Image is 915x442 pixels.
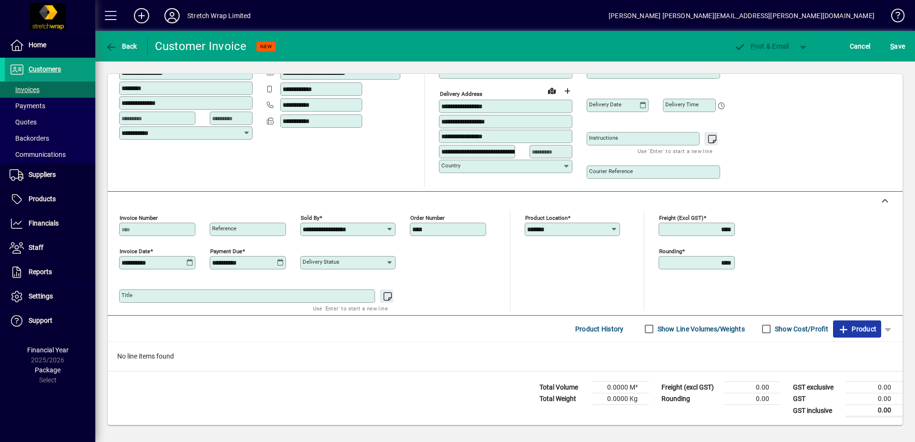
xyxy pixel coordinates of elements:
td: Rounding [657,393,723,405]
td: 0.00 [723,382,781,393]
div: [PERSON_NAME] [PERSON_NAME][EMAIL_ADDRESS][PERSON_NAME][DOMAIN_NAME] [609,8,874,23]
span: Financial Year [27,346,69,354]
button: Add [126,7,157,24]
span: Reports [29,268,52,276]
mat-label: Rounding [659,248,682,255]
mat-label: Invoice number [120,215,158,221]
a: Suppliers [5,163,95,187]
a: Support [5,309,95,333]
label: Show Cost/Profit [773,324,828,334]
span: Communications [10,151,66,158]
span: Backorders [10,134,49,142]
span: Customers [29,65,61,73]
div: Stretch Wrap Limited [187,8,251,23]
app-page-header-button: Back [95,38,148,55]
a: View on map [544,83,559,98]
mat-label: Payment due [210,248,242,255]
span: Payments [10,102,45,110]
mat-label: Invoice date [120,248,150,255]
a: Communications [5,146,95,163]
td: 0.00 [723,393,781,405]
a: Settings [5,285,95,308]
a: Backorders [5,130,95,146]
label: Show Line Volumes/Weights [656,324,745,334]
span: Support [29,317,52,324]
span: Invoices [10,86,40,93]
span: Product [838,321,876,337]
mat-label: Product location [525,215,568,221]
mat-label: Delivery status [303,258,339,265]
span: Back [105,42,137,50]
span: Settings [29,292,53,300]
button: Profile [157,7,187,24]
button: Choose address [559,83,575,99]
button: Product History [571,320,628,338]
mat-label: Reference [212,225,236,232]
button: Post & Email [729,38,794,55]
span: Package [35,366,61,374]
mat-hint: Use 'Enter' to start a new line [638,145,712,156]
div: No line items found [108,342,903,371]
a: Knowledge Base [884,2,903,33]
mat-label: Delivery date [589,101,621,108]
mat-label: Courier Reference [589,168,633,175]
button: Cancel [847,38,873,55]
button: Back [103,38,140,55]
td: Freight (excl GST) [657,382,723,393]
a: Quotes [5,114,95,130]
mat-label: Order number [410,215,445,221]
mat-label: Title [122,292,132,298]
td: 0.0000 M³ [592,382,649,393]
a: Products [5,187,95,211]
button: Save [888,38,907,55]
mat-label: Instructions [589,134,618,141]
span: Staff [29,244,43,251]
td: 0.00 [845,405,903,417]
td: GST inclusive [788,405,845,417]
span: NEW [260,43,272,50]
a: Invoices [5,82,95,98]
span: Quotes [10,118,37,126]
td: 0.00 [845,393,903,405]
a: Staff [5,236,95,260]
button: Product [833,320,881,338]
a: Payments [5,98,95,114]
span: Home [29,41,46,49]
td: GST [788,393,845,405]
span: ost & Email [734,42,789,50]
mat-label: Delivery time [665,101,699,108]
span: Product History [575,321,624,337]
span: Suppliers [29,171,56,178]
a: Home [5,33,95,57]
span: P [751,42,755,50]
span: ave [890,39,905,54]
span: Financials [29,219,59,227]
mat-label: Sold by [301,215,319,221]
td: Total Weight [535,393,592,405]
td: Total Volume [535,382,592,393]
mat-label: Freight (excl GST) [659,215,703,221]
td: GST exclusive [788,382,845,393]
div: Customer Invoice [155,39,247,54]
span: S [890,42,894,50]
td: 0.00 [845,382,903,393]
a: Financials [5,212,95,236]
mat-label: Country [441,162,460,169]
span: Cancel [850,39,871,54]
mat-hint: Use 'Enter' to start a new line [313,303,388,314]
td: 0.0000 Kg [592,393,649,405]
a: Reports [5,260,95,284]
span: Products [29,195,56,203]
